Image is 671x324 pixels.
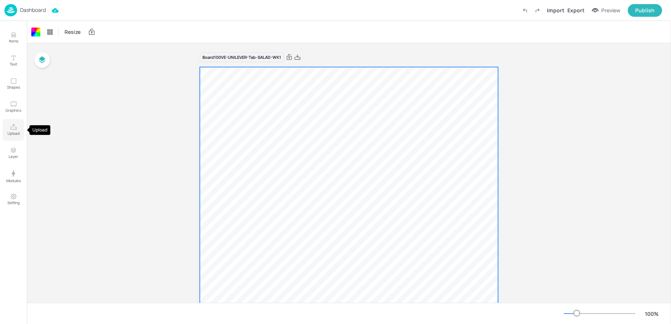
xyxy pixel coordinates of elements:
[587,5,625,16] button: Preview
[29,125,50,135] div: Upload
[547,6,564,14] div: Import
[4,4,17,16] img: logo-86c26b7e.jpg
[567,6,585,14] div: Export
[200,53,284,63] div: Board 100VE-UNILEVER-Tab-SALAD-WK1
[643,310,661,318] div: 100 %
[628,4,662,17] button: Publish
[635,6,655,15] div: Publish
[601,6,620,15] div: Preview
[20,7,46,13] p: Dashboard
[519,4,531,17] label: Undo (Ctrl + Z)
[63,28,82,36] span: Resize
[531,4,544,17] label: Redo (Ctrl + Y)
